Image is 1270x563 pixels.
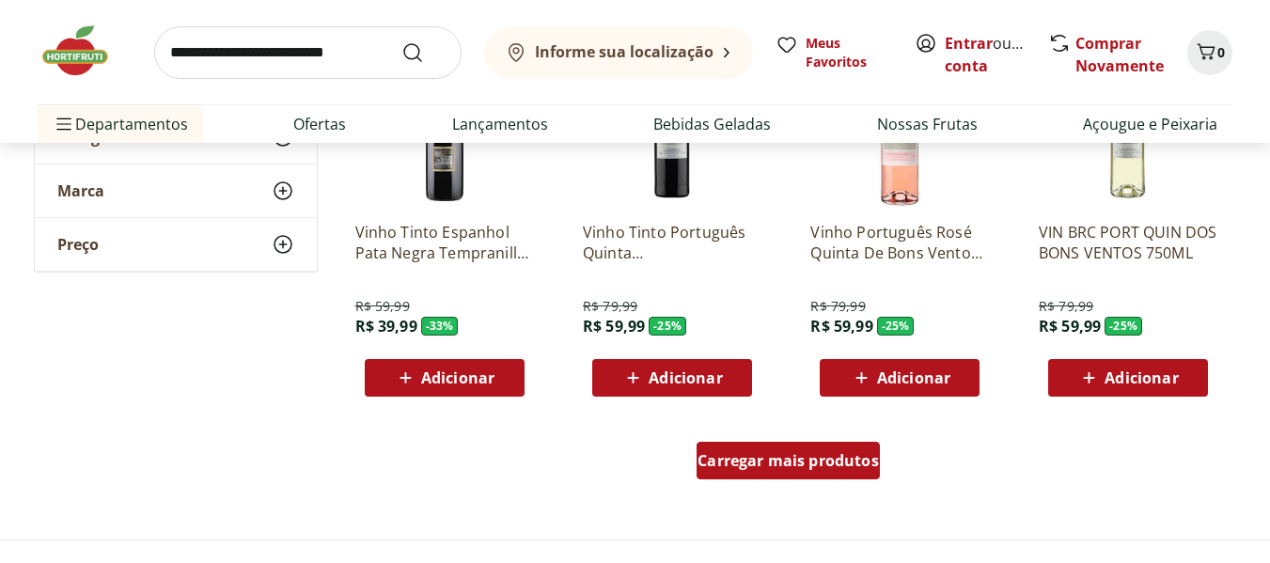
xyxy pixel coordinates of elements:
[1105,317,1142,336] span: - 25 %
[945,33,993,54] a: Entrar
[806,34,892,71] span: Meus Favoritos
[452,113,548,135] a: Lançamentos
[877,370,950,385] span: Adicionar
[1039,222,1217,263] a: VIN BRC PORT QUIN DOS BONS VENTOS 750ML
[484,26,753,79] button: Informe sua localização
[945,32,1028,77] span: ou
[698,453,879,468] span: Carregar mais produtos
[355,222,534,263] a: Vinho Tinto Espanhol Pata Negra Tempranillo 750ml
[592,359,752,397] button: Adicionar
[53,102,188,147] span: Departamentos
[421,370,494,385] span: Adicionar
[1105,370,1178,385] span: Adicionar
[945,33,1048,76] a: Criar conta
[1039,297,1093,316] span: R$ 79,99
[1039,316,1101,336] span: R$ 59,99
[401,41,447,64] button: Submit Search
[365,359,525,397] button: Adicionar
[1217,43,1225,61] span: 0
[154,26,462,79] input: search
[355,316,417,336] span: R$ 39,99
[583,297,637,316] span: R$ 79,99
[1048,359,1208,397] button: Adicionar
[583,316,645,336] span: R$ 59,99
[38,23,132,79] img: Hortifruti
[810,316,872,336] span: R$ 59,99
[57,181,104,200] span: Marca
[649,370,722,385] span: Adicionar
[1083,113,1217,135] a: Açougue e Peixaria
[1075,33,1164,76] a: Comprar Novamente
[649,317,686,336] span: - 25 %
[697,442,880,487] a: Carregar mais produtos
[776,34,892,71] a: Meus Favoritos
[820,359,980,397] button: Adicionar
[35,218,317,271] button: Preço
[810,222,989,263] a: Vinho Português Rosé Quinta De Bons Ventos 750ml
[653,113,771,135] a: Bebidas Geladas
[877,317,915,336] span: - 25 %
[1187,30,1232,75] button: Carrinho
[35,164,317,217] button: Marca
[57,235,99,254] span: Preço
[583,222,761,263] a: Vinho Tinto Português Quinta [GEOGRAPHIC_DATA] Ventos 750ml
[421,317,459,336] span: - 33 %
[810,297,865,316] span: R$ 79,99
[877,113,978,135] a: Nossas Frutas
[355,297,410,316] span: R$ 59,99
[293,113,346,135] a: Ofertas
[53,102,75,147] button: Menu
[535,41,713,62] b: Informe sua localização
